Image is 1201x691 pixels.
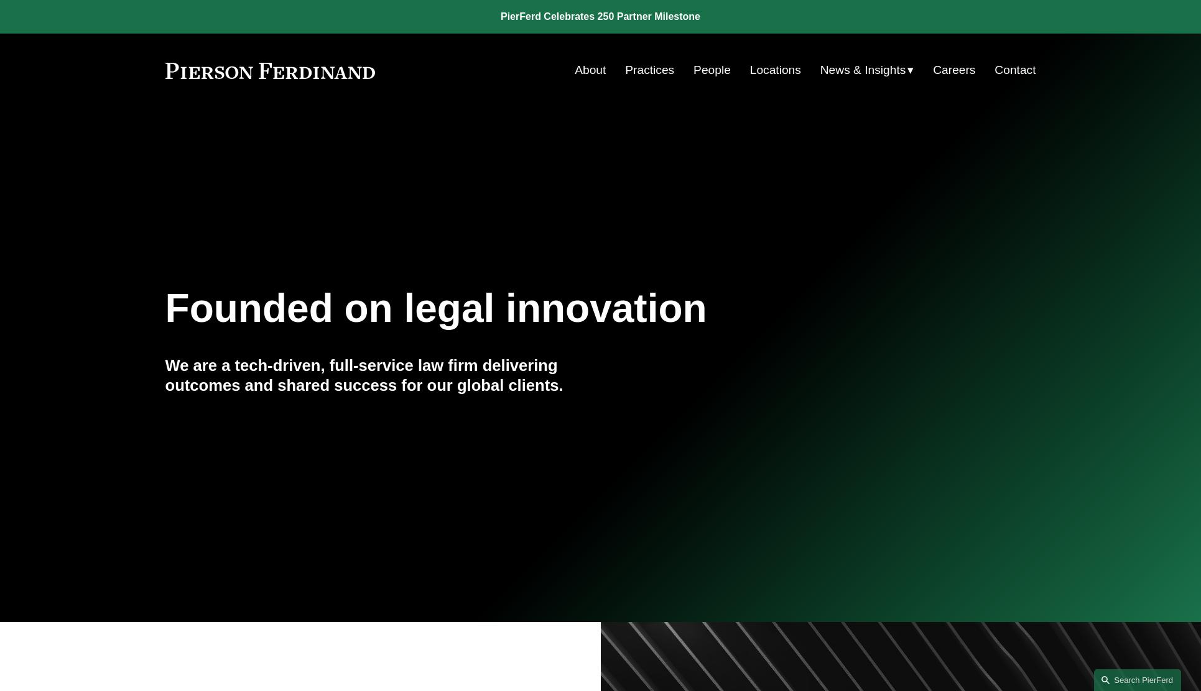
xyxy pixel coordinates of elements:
span: News & Insights [820,60,906,81]
a: Careers [933,58,975,82]
h1: Founded on legal innovation [165,286,891,331]
a: Practices [625,58,674,82]
a: About [575,58,606,82]
h4: We are a tech-driven, full-service law firm delivering outcomes and shared success for our global... [165,355,601,396]
a: Contact [995,58,1036,82]
a: Search this site [1094,669,1181,691]
a: folder dropdown [820,58,914,82]
a: Locations [750,58,801,82]
a: People [693,58,731,82]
